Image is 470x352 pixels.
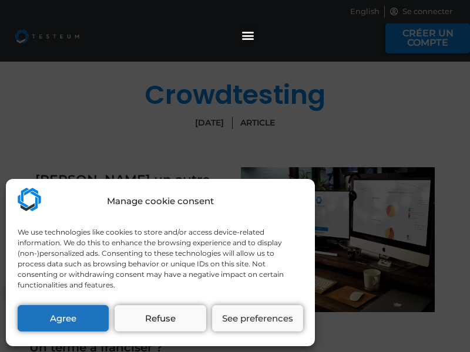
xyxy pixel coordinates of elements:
[212,305,303,331] button: See preferences
[115,305,206,331] button: Refuse
[18,305,109,331] button: Agree
[18,188,41,211] img: Testeum.com - Application crowdtesting platform
[239,25,258,45] div: Permuter le menu
[18,227,302,290] div: We use technologies like cookies to store and/or access device-related information. We do this to...
[107,195,214,208] div: Manage cookie consent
